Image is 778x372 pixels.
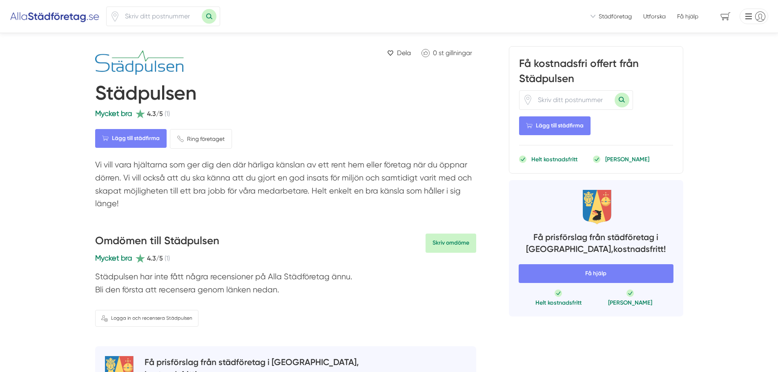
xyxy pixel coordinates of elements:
[110,11,120,22] span: Klicka för att använda din position.
[608,298,652,307] p: [PERSON_NAME]
[519,231,673,258] h4: Få prisförslag från städföretag i [GEOGRAPHIC_DATA], kostnadsfritt!
[531,155,577,163] p: Helt kostnadsfritt
[95,310,198,327] a: Logga in och recensera Städpulsen
[417,46,476,60] a: Klicka för att gilla Städpulsen
[202,9,216,24] button: Sök med postnummer
[95,109,132,118] span: Mycket bra
[643,12,666,20] a: Utforska
[439,49,472,57] span: st gillningar
[95,81,196,108] h1: Städpulsen
[677,12,698,20] span: Få hjälp
[523,95,533,105] svg: Pin / Karta
[519,264,673,283] span: Få hjälp
[170,129,232,149] a: Ring företaget
[10,10,100,23] img: Alla Städföretag
[165,109,170,119] span: (1)
[519,56,673,90] h3: Få kostnadsfri offert från Städpulsen
[95,158,476,214] p: Vi vill vara hjältarna som ger dig den där härliga känslan av ett rent hem eller företag när du ö...
[111,314,192,322] span: Logga in och recensera Städpulsen
[599,12,632,20] span: Städföretag
[615,93,629,107] button: Sök med postnummer
[95,270,476,300] p: Städpulsen har inte fått några recensioner på Alla Städföretag ännu. Bli den första att recensera...
[120,7,202,26] input: Skriv ditt postnummer
[95,46,185,74] img: Logotyp Städpulsen
[110,11,120,22] svg: Pin / Karta
[95,234,219,252] h3: Omdömen till Städpulsen
[535,298,582,307] p: Helt kostnadsfritt
[187,134,225,143] span: Ring företaget
[523,95,533,105] span: Klicka för att använda din position.
[519,116,591,135] : Lägg till städfirma
[397,48,411,58] span: Dela
[715,9,736,24] span: navigation-cart
[95,254,132,262] span: Mycket bra
[433,49,437,57] span: 0
[165,253,170,263] span: (1)
[147,109,163,119] span: 4.3/5
[147,253,163,263] span: 4.3/5
[426,234,476,252] a: Skriv omdöme
[605,155,649,163] p: [PERSON_NAME]
[95,129,167,148] : Lägg till städfirma
[384,46,414,60] a: Dela
[533,91,615,109] input: Skriv ditt postnummer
